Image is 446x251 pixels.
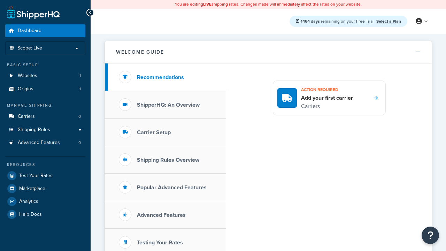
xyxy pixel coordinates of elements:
[301,102,353,111] p: Carriers
[376,18,401,24] a: Select a Plan
[5,136,85,149] li: Advanced Features
[18,114,35,120] span: Carriers
[5,110,85,123] a: Carriers0
[5,110,85,123] li: Carriers
[5,62,85,68] div: Basic Setup
[19,173,53,179] span: Test Your Rates
[18,28,41,34] span: Dashboard
[5,24,85,37] a: Dashboard
[18,86,33,92] span: Origins
[78,140,81,146] span: 0
[18,127,50,133] span: Shipping Rules
[5,69,85,82] a: Websites1
[5,83,85,96] li: Origins
[137,239,183,246] h3: Testing Your Rates
[18,140,60,146] span: Advanced Features
[5,123,85,136] a: Shipping Rules
[301,18,320,24] strong: 1464 days
[19,199,38,205] span: Analytics
[5,182,85,195] a: Marketplace
[137,129,171,136] h3: Carrier Setup
[137,102,200,108] h3: ShipperHQ: An Overview
[5,83,85,96] a: Origins1
[137,157,199,163] h3: Shipping Rules Overview
[301,85,353,94] h3: Action required
[137,184,207,191] h3: Popular Advanced Features
[301,94,353,102] h4: Add your first carrier
[5,208,85,221] a: Help Docs
[19,186,45,192] span: Marketplace
[17,45,42,51] span: Scope: Live
[5,136,85,149] a: Advanced Features0
[78,114,81,120] span: 0
[79,73,81,79] span: 1
[19,212,42,218] span: Help Docs
[422,227,439,244] button: Open Resource Center
[116,50,164,55] h2: Welcome Guide
[301,18,375,24] span: remaining on your Free Trial
[203,1,212,7] b: LIVE
[79,86,81,92] span: 1
[18,73,37,79] span: Websites
[105,41,432,63] button: Welcome Guide
[137,74,184,81] h3: Recommendations
[5,195,85,208] a: Analytics
[5,102,85,108] div: Manage Shipping
[5,169,85,182] a: Test Your Rates
[137,212,186,218] h3: Advanced Features
[5,162,85,168] div: Resources
[5,69,85,82] li: Websites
